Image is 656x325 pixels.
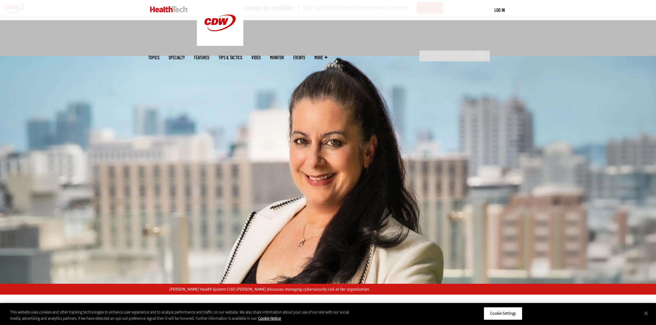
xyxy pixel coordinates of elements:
[494,7,505,13] div: User menu
[194,55,209,60] a: Features
[197,41,243,47] a: CDW
[10,309,361,321] div: This website uses cookies and other tracking technologies to enhance user experience and to analy...
[484,307,522,320] button: Cookie Settings
[169,286,487,293] p: [PERSON_NAME] Health System CISO [PERSON_NAME] discusses managing cybersecurity risk at her organ...
[148,55,159,60] span: Topics
[270,55,284,60] a: MonITor
[251,55,261,60] a: Video
[150,6,188,12] img: Home
[314,55,327,60] span: More
[219,55,242,60] a: Tips & Tactics
[258,316,281,321] a: More information about your privacy
[639,306,653,320] button: Close
[293,55,305,60] a: Events
[169,55,185,60] span: Specialty
[494,7,505,13] a: Log in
